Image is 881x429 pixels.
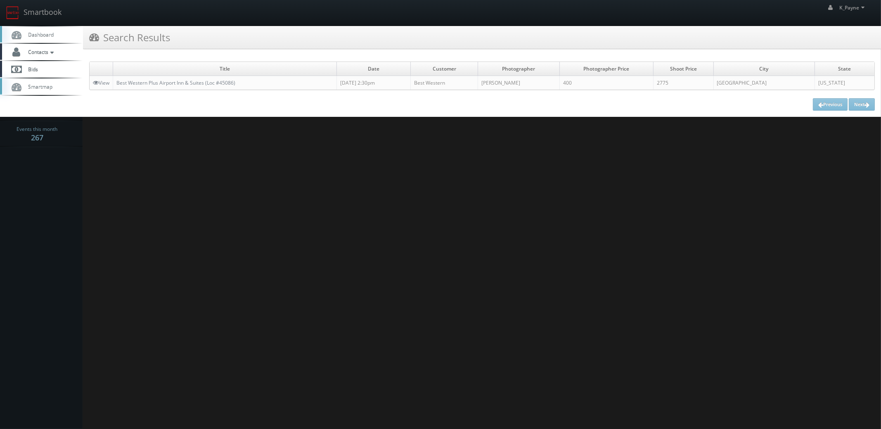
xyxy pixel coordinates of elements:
[478,62,559,76] td: Photographer
[24,83,52,90] span: Smartmap
[24,31,54,38] span: Dashboard
[411,62,478,76] td: Customer
[336,76,410,90] td: [DATE] 2:30pm
[559,62,653,76] td: Photographer Price
[840,4,867,11] span: K_Payne
[815,76,874,90] td: [US_STATE]
[89,30,170,45] h3: Search Results
[93,79,109,86] a: View
[336,62,410,76] td: Date
[24,48,56,55] span: Contacts
[815,62,874,76] td: State
[116,79,235,86] a: Best Western Plus Airport Inn & Suites (Loc #45086)
[17,125,58,133] span: Events this month
[113,62,337,76] td: Title
[559,76,653,90] td: 400
[653,62,713,76] td: Shoot Price
[6,6,19,19] img: smartbook-logo.png
[713,62,815,76] td: City
[478,76,559,90] td: [PERSON_NAME]
[24,66,38,73] span: Bids
[411,76,478,90] td: Best Western
[713,76,815,90] td: [GEOGRAPHIC_DATA]
[653,76,713,90] td: 2775
[31,133,43,142] strong: 267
